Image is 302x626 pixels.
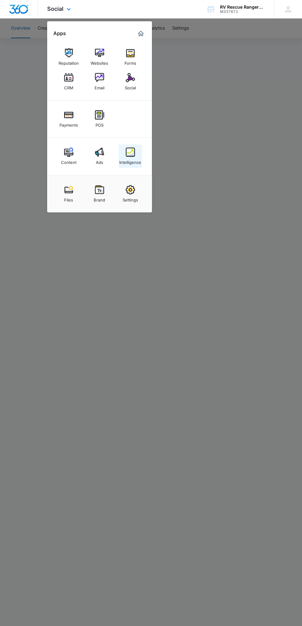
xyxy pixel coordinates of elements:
div: account name [220,5,265,10]
a: Files [57,182,80,205]
a: Marketing 360® Dashboard [136,29,146,39]
div: Websites [91,58,108,66]
div: Settings [123,194,138,202]
a: POS [88,107,111,131]
div: Social [125,82,136,90]
div: Payments [59,120,78,128]
div: Email [95,82,104,90]
a: Websites [88,45,111,69]
div: Ads [96,157,103,165]
div: Forms [124,58,136,66]
div: Intelligence [119,157,141,165]
div: CRM [64,82,73,90]
a: Intelligence [119,144,142,168]
div: Reputation [59,58,79,66]
a: Content [57,144,80,168]
a: Reputation [57,45,80,69]
span: Social [47,6,63,12]
div: Brand [94,194,105,202]
div: POS [96,120,104,128]
div: account id [220,10,265,14]
a: Social [119,70,142,93]
a: CRM [57,70,80,93]
a: Payments [57,107,80,131]
h2: Apps [53,30,66,36]
a: Email [88,70,111,93]
a: Forms [119,45,142,69]
a: Ads [88,144,111,168]
a: Settings [119,182,142,205]
div: Files [64,194,73,202]
div: Content [61,157,76,165]
a: Brand [88,182,111,205]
